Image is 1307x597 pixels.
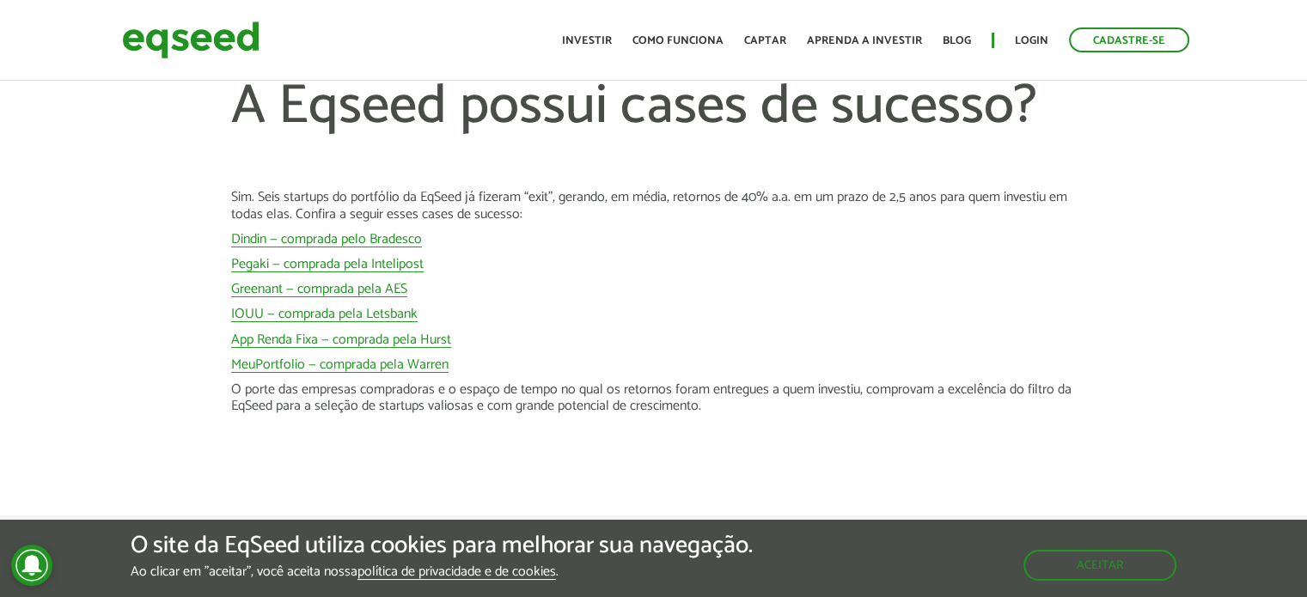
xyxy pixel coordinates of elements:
a: Login [1015,35,1048,46]
h5: O site da EqSeed utiliza cookies para melhorar sua navegação. [131,533,753,559]
a: Pegaki — comprada pela Intelipost [231,258,424,272]
a: Cadastre-se [1069,27,1189,52]
img: EqSeed [122,17,260,63]
p: Sim. Seis startups do portfólio da EqSeed já fizeram “exit”, gerando, em média, retornos de 40% a... [231,189,1077,222]
a: Aprenda a investir [807,35,922,46]
button: Aceitar [1023,550,1176,581]
a: Investir [562,35,612,46]
a: política de privacidade e de cookies [357,565,556,580]
h1: A Eqseed possui cases de sucesso? [231,77,1077,189]
a: Dindin — comprada pelo Bradesco [231,233,422,247]
a: IOUU — comprada pela Letsbank [231,308,418,322]
a: Blog [943,35,971,46]
a: App Renda Fixa — comprada pela Hurst [231,333,451,348]
a: Como funciona [632,35,724,46]
a: MeuPortfolio — comprada pela Warren [231,358,449,373]
a: Greenant — comprada pela AES [231,283,407,297]
a: Captar [744,35,786,46]
p: Ao clicar em "aceitar", você aceita nossa . [131,563,753,580]
p: O porte das empresas compradoras e o espaço de tempo no qual os retornos foram entregues a quem i... [231,381,1077,414]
